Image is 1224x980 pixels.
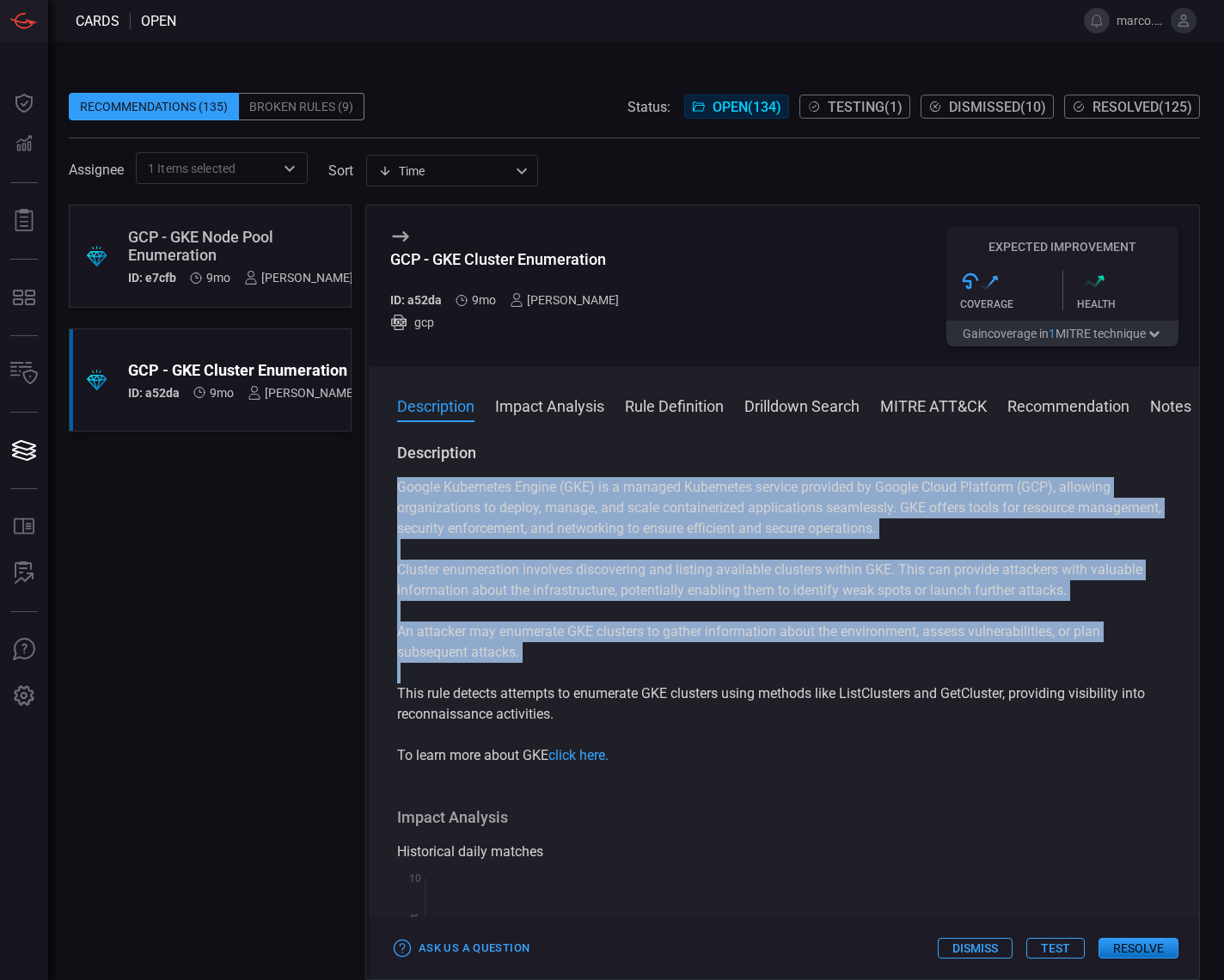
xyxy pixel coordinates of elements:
label: sort [328,162,353,179]
h3: Description [397,443,1172,463]
p: Google Kubernetes Engine (GKE) is a managed Kubernetes service provided by Google Cloud Platform ... [397,477,1172,539]
div: Coverage [960,298,1062,310]
span: Dec 25, 2024 6:03 AM [206,271,230,285]
button: Detections [3,124,45,165]
h3: Impact Analysis [397,807,1172,828]
p: To learn more about GKE [397,745,1172,766]
button: Test [1026,938,1085,959]
span: Status: [627,99,670,115]
div: GCP - GKE Cluster Enumeration [128,361,357,379]
button: Recommendation [1007,395,1129,415]
text: 10 [409,873,421,885]
div: Health [1077,298,1179,310]
h5: ID: a52da [128,386,180,400]
button: Dashboard [3,83,45,124]
h5: ID: e7cfb [128,271,176,285]
div: [PERSON_NAME] [510,293,619,307]
span: Testing ( 1 ) [828,99,903,115]
button: Impact Analysis [495,395,604,415]
button: MITRE ATT&CK [880,395,987,415]
button: Ask Us A Question [3,629,45,671]
div: gcp [390,314,633,331]
button: Dismissed(10) [921,95,1054,119]
button: ALERT ANALYSIS [3,553,45,594]
h5: Expected Improvement [946,240,1178,254]
div: GCP - GKE Node Pool Enumeration [128,228,353,264]
button: Resolved(125) [1064,95,1200,119]
span: Assignee [69,162,124,178]
button: Dismiss [938,938,1013,959]
button: Notes [1150,395,1191,415]
div: [PERSON_NAME] [248,386,357,400]
span: marco.[PERSON_NAME] [1117,14,1164,28]
span: open [141,13,176,29]
button: Description [397,395,474,415]
button: Preferences [3,676,45,717]
button: Rule Catalog [3,506,45,548]
button: Reports [3,200,45,242]
div: Broken Rules (9) [239,93,364,120]
button: Gaincoverage in1MITRE technique [946,321,1178,346]
div: Time [378,162,511,180]
button: Open(134) [684,95,789,119]
div: [PERSON_NAME] [244,271,353,285]
div: Historical daily matches [397,842,1172,862]
p: An attacker may enumerate GKE clusters to gather information about the environment, assess vulner... [397,622,1172,663]
span: Dec 11, 2024 6:22 AM [472,293,496,307]
span: Dec 11, 2024 6:22 AM [210,386,234,400]
p: This rule detects attempts to enumerate GKE clusters using methods like ListClusters and GetClust... [397,683,1172,725]
span: Dismissed ( 10 ) [949,99,1046,115]
span: Cards [76,13,119,29]
a: click here. [548,747,609,763]
span: 1 [1049,327,1056,340]
button: Rule Definition [625,395,724,415]
button: Testing(1) [799,95,910,119]
div: GCP - GKE Cluster Enumeration [390,250,633,268]
button: Inventory [3,353,45,395]
p: Cluster enumeration involves discovering and listing available clusters within GKE. This can prov... [397,560,1172,601]
button: Resolve [1099,938,1178,959]
button: MITRE - Detection Posture [3,277,45,318]
button: Open [278,156,302,181]
div: Recommendations (135) [69,93,239,120]
span: Open ( 134 ) [713,99,781,115]
button: Cards [3,430,45,471]
h5: ID: a52da [390,293,442,307]
span: Resolved ( 125 ) [1092,99,1192,115]
button: Ask Us a Question [390,935,534,962]
span: 1 Items selected [148,160,236,177]
button: Drilldown Search [744,395,860,415]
